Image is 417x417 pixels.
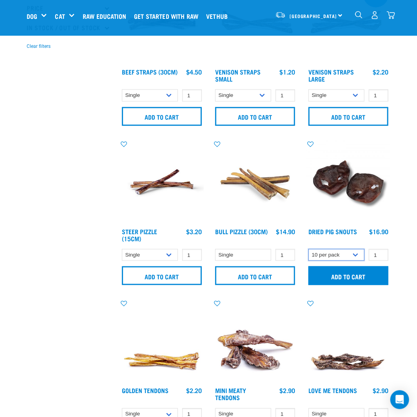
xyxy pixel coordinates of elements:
a: Venison Straps Small [215,70,261,80]
a: Vethub [204,0,234,32]
img: Bull Pizzle 30cm for Dogs [213,140,297,224]
div: $2.90 [279,387,295,394]
img: home-icon@2x.png [387,11,395,19]
div: $16.90 [369,228,388,235]
a: Beef Straps (30cm) [122,70,178,73]
input: 1 [182,249,202,261]
input: 1 [276,89,295,102]
button: Clear filters [27,43,51,50]
a: Mini Meaty Tendons [215,389,246,399]
a: Venison Straps Large [308,70,354,80]
img: van-moving.png [275,11,286,18]
div: $1.20 [279,68,295,75]
img: home-icon-1@2x.png [355,11,363,18]
img: user.png [371,11,379,19]
div: $2.90 [373,387,388,394]
input: Add to cart [215,107,295,126]
img: 1293 Golden Tendons 01 [120,299,204,383]
a: Golden Tendons [122,389,169,392]
a: Dried Pig Snouts [308,229,357,233]
img: Raw Essentials Steer Pizzle 15cm [120,140,204,224]
div: $4.50 [186,68,202,75]
span: [GEOGRAPHIC_DATA] [290,15,337,17]
a: Raw Education [81,0,132,32]
input: 1 [369,89,388,102]
a: Cat [55,11,65,21]
input: Add to cart [308,266,388,285]
input: 1 [276,249,295,261]
a: Steer Pizzle (15cm) [122,229,157,240]
input: 1 [182,89,202,102]
img: 1289 Mini Tendons 01 [213,299,297,383]
input: Add to cart [215,266,295,285]
img: IMG 9990 [306,140,390,224]
div: $14.90 [276,228,295,235]
input: Add to cart [308,107,388,126]
input: 1 [369,249,388,261]
img: Pile Of Love Tendons For Pets [306,299,390,383]
div: $2.20 [186,387,202,394]
div: $2.20 [373,68,388,75]
div: $3.20 [186,228,202,235]
a: Bull Pizzle (30cm) [215,229,268,233]
a: Dog [27,11,37,21]
div: Open Intercom Messenger [390,390,409,409]
input: Add to cart [122,107,202,126]
a: Love Me Tendons [308,389,357,392]
input: Add to cart [122,266,202,285]
a: Get started with Raw [132,0,204,32]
